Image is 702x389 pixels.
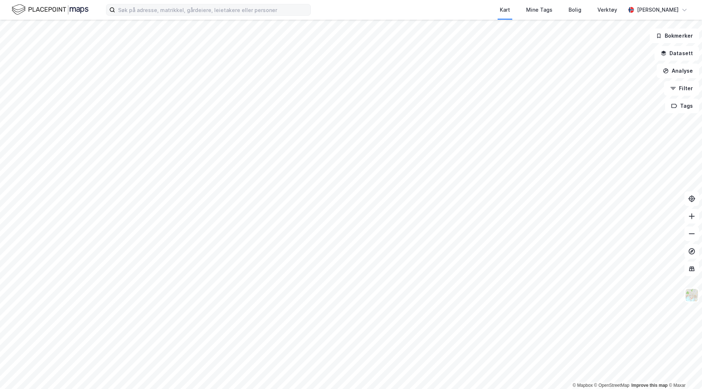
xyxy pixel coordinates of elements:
div: [PERSON_NAME] [637,5,679,14]
iframe: Chat Widget [665,354,702,389]
div: Verktøy [597,5,617,14]
div: Kontrollprogram for chat [665,354,702,389]
div: Mine Tags [526,5,552,14]
div: Kart [500,5,510,14]
div: Bolig [569,5,581,14]
img: logo.f888ab2527a4732fd821a326f86c7f29.svg [12,3,88,16]
input: Søk på adresse, matrikkel, gårdeiere, leietakere eller personer [115,4,310,15]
